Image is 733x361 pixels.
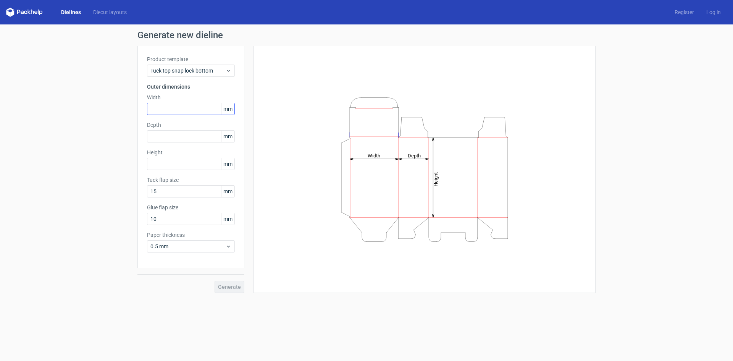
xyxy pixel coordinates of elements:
label: Depth [147,121,235,129]
tspan: Height [433,172,439,186]
span: mm [221,103,234,115]
tspan: Depth [408,152,421,158]
a: Log in [700,8,727,16]
tspan: Width [368,152,380,158]
h1: Generate new dieline [137,31,596,40]
span: mm [221,131,234,142]
a: Register [668,8,700,16]
label: Tuck flap size [147,176,235,184]
a: Dielines [55,8,87,16]
label: Product template [147,55,235,63]
span: mm [221,213,234,225]
label: Width [147,94,235,101]
label: Height [147,149,235,156]
span: mm [221,158,234,170]
a: Diecut layouts [87,8,133,16]
span: mm [221,186,234,197]
label: Paper thickness [147,231,235,239]
span: Tuck top snap lock bottom [150,67,226,74]
h3: Outer dimensions [147,83,235,91]
span: 0.5 mm [150,243,226,250]
label: Glue flap size [147,204,235,211]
